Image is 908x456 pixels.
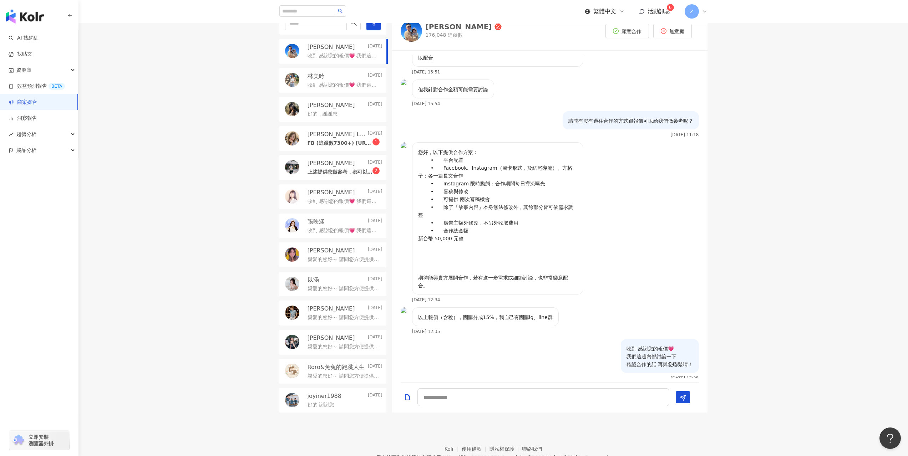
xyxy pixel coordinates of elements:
p: 林美吟 [308,72,325,80]
span: 願意合作 [622,29,641,34]
span: check-circle [613,28,619,34]
a: 商案媒合 [9,99,37,106]
p: 親愛的您好～ 請問您方便提供您的reels以及限動2-3則的報價嗎？ 我們這邊需求是需要tag我們+折扣碼發佈 並會有1-2次的校稿（主要針對資訊是否正確 ） 會提供產品給您使用以及拍攝 不會作回收 [308,285,380,292]
a: chrome extension立即安裝 瀏覽器外掛 [9,431,69,450]
span: 繁體中文 [593,7,616,15]
p: [DATE] [368,334,382,342]
img: KOL Avatar [401,142,409,151]
span: search [338,9,343,14]
p: [PERSON_NAME] [308,159,355,167]
p: [PERSON_NAME] [308,247,355,255]
span: 立即安裝 瀏覽器外掛 [29,434,54,447]
p: 收到 感謝您的報價💗 我們這邊內部討論一下 確認合作的話 再與您聯繫唷！ [627,345,693,368]
img: KOL Avatar [285,335,299,349]
img: KOL Avatar [285,393,299,407]
p: [DATE] [368,276,382,284]
p: [PERSON_NAME] [308,305,355,313]
span: 2 [375,168,377,173]
p: [DATE] 12:35 [412,329,440,334]
p: 收到 感謝您的報價💗 我們這邊內部討論一下 確認合作的話 再與您聯繫唷！ [308,52,380,60]
a: searchAI 找網紅 [9,35,39,42]
a: 聯絡我們 [522,446,542,452]
img: logo [6,9,44,24]
iframe: Help Scout Beacon - Open [879,427,901,449]
img: KOL Avatar [285,160,299,174]
div: [PERSON_NAME] [426,23,492,30]
p: [DATE] [368,392,382,400]
img: KOL Avatar [285,277,299,291]
button: 無意願 [653,24,692,38]
span: close-circle [661,28,666,34]
p: 收到 感謝您的報價💗 我們這邊內部討論一下 確認合作的話 再與您聯繫唷！ [308,82,380,89]
p: 好的 謝謝您 [308,401,334,409]
span: 趨勢分析 [16,126,36,142]
p: 好的，謝謝您 [308,111,338,118]
img: KOL Avatar [401,80,409,88]
img: KOL Avatar [285,131,299,145]
span: 資源庫 [16,62,31,78]
img: chrome extension [11,435,25,446]
p: [DATE] [368,305,382,313]
button: 願意合作 [605,24,649,38]
p: 張映涵 [308,218,325,226]
p: 親愛的您好～ 請問您方便提供您的reels以及限動2-3則的報價嗎？ 我們這邊需求是需要tag我們+折扣碼發佈 並會有1-2次的校稿（主要針對資訊是否正確 ） 會提供產品給您使用以及拍攝 不會作回收 [308,373,380,380]
span: 6 [669,5,672,10]
a: 找貼文 [9,51,32,58]
p: 親愛的您好～ 請問您方便提供您的reels以及限動2-3則的報價嗎？ 我們這邊需求是需要tag我們+折扣碼發佈 並會有1-2次的校稿（主要針對資訊是否正確 ） 會提供產品給您使用以及拍攝 不會作回收 [308,343,380,350]
img: KOL Avatar [285,102,299,116]
p: [DATE] 12:34 [412,297,440,302]
p: [PERSON_NAME] [308,43,355,51]
p: FB (追蹤數7300+) [URL][DOMAIN_NAME][PERSON_NAME] FB+IG reels+限動2則 同步分享 threads脆、POPO筆記、G五星評論(在地嚮導８級)... [308,140,372,147]
button: Send [676,391,690,403]
p: 上述提供您做參考，都可以做討論呦～～希望能與貴品牌合作～ [308,169,372,176]
p: [DATE] 15:54 [412,101,440,106]
p: 親愛的您好～ 請問您方便提供您的reels以及限動2-3則的報價嗎？ 我們這邊需求是需要tag我們+折扣碼發佈 並會有1-2次的校稿（主要針對資訊是否正確 ） 會提供產品給您使用以及拍攝 不會作回收 [308,256,380,263]
p: 收到 感謝您的報價💗 我們這邊內部討論一下 確認合作的話 再與您聯繫唷！ [308,198,380,205]
p: 您好，以下提供合作方案： • 平台配置 • Facebook、Instagram（圖卡形式，於結尾導流）、方格子：各一篇長文合作 • Instagram 限時動態：合作期間每日導流曝光 • 審稿... [418,148,577,290]
a: Kolr [445,446,462,452]
p: Roro&兔兔的跑跳人生 [308,363,365,371]
p: [PERSON_NAME] [308,334,355,342]
p: [DATE] [368,363,382,371]
p: [DATE] 15:51 [412,70,440,75]
span: rise [9,132,14,137]
p: [DATE] [368,247,382,255]
p: joyiner1988 [308,392,341,400]
p: [DATE] [368,218,382,226]
p: 以上報價（含稅），團購分成15%，我自己有團購ig、line群 [418,313,553,321]
p: [DATE] [368,189,382,196]
p: [PERSON_NAME] Lai [PERSON_NAME] [308,130,366,138]
p: [PERSON_NAME] [308,189,355,196]
span: 競品分析 [16,142,36,158]
p: [PERSON_NAME] [308,101,355,109]
img: KOL Avatar [285,44,299,58]
p: [DATE] 11:18 [671,132,699,137]
img: KOL Avatar [285,306,299,320]
a: 隱私權保護 [489,446,522,452]
p: 176,048 追蹤數 [426,32,502,39]
sup: 6 [667,4,674,11]
img: KOL Avatar [285,218,299,232]
p: [DATE] [368,72,382,80]
button: Add a file [404,389,411,405]
a: 使用條款 [462,446,489,452]
span: 1 [375,139,377,144]
p: [DATE] [368,159,382,167]
p: 以涵 [308,276,319,284]
p: [DATE] [368,130,382,138]
img: KOL Avatar [401,307,409,316]
span: Z [690,7,694,15]
img: KOL Avatar [401,20,422,42]
p: 請問有沒有過往合作的方式跟報價可以給我們做參考呢？ [568,117,693,125]
p: 但我針對合作金額可能需要討論 [418,86,488,93]
a: 洞察報告 [9,115,37,122]
sup: 1 [372,138,380,145]
p: [DATE] [368,43,382,51]
p: 收到 感謝您的報價💗 我們這邊內部討論一下 確認合作的話 再與您聯繫唷！ [308,227,380,234]
p: [DATE] [368,101,382,109]
p: [DATE] 17:25 [671,376,699,381]
img: KOL Avatar [285,247,299,262]
img: KOL Avatar [285,364,299,378]
span: 活動訊息 [648,8,670,15]
img: KOL Avatar [285,189,299,204]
